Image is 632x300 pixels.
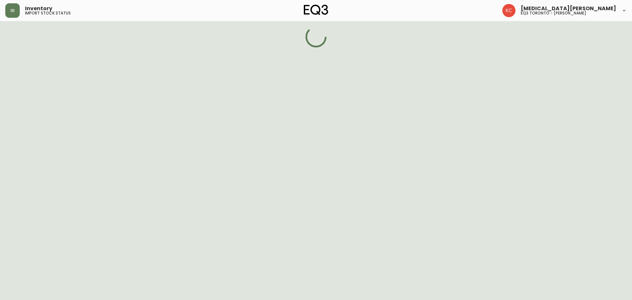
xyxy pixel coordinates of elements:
h5: eq3 toronto - [PERSON_NAME] [521,11,586,15]
img: 6487344ffbf0e7f3b216948508909409 [502,4,515,17]
span: [MEDICAL_DATA][PERSON_NAME] [521,6,616,11]
span: Inventory [25,6,52,11]
h5: import stock status [25,11,71,15]
img: logo [304,5,328,15]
